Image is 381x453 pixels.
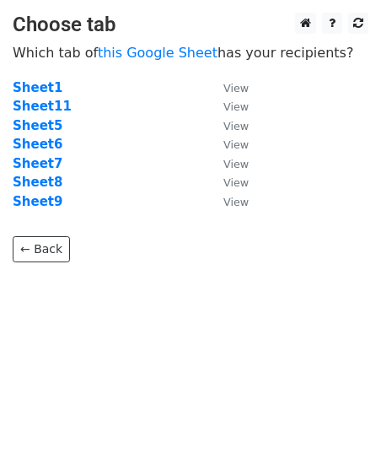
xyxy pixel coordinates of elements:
[13,99,72,114] a: Sheet11
[223,158,249,170] small: View
[207,175,249,190] a: View
[223,120,249,132] small: View
[13,80,62,95] a: Sheet1
[207,80,249,95] a: View
[13,156,62,171] a: Sheet7
[13,194,62,209] a: Sheet9
[207,137,249,152] a: View
[207,194,249,209] a: View
[223,176,249,189] small: View
[13,175,62,190] a: Sheet8
[98,45,217,61] a: this Google Sheet
[13,44,368,62] p: Which tab of has your recipients?
[223,196,249,208] small: View
[207,99,249,114] a: View
[223,100,249,113] small: View
[223,138,249,151] small: View
[207,156,249,171] a: View
[13,13,368,37] h3: Choose tab
[13,236,70,262] a: ← Back
[223,82,249,94] small: View
[13,118,62,133] a: Sheet5
[207,118,249,133] a: View
[13,137,62,152] a: Sheet6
